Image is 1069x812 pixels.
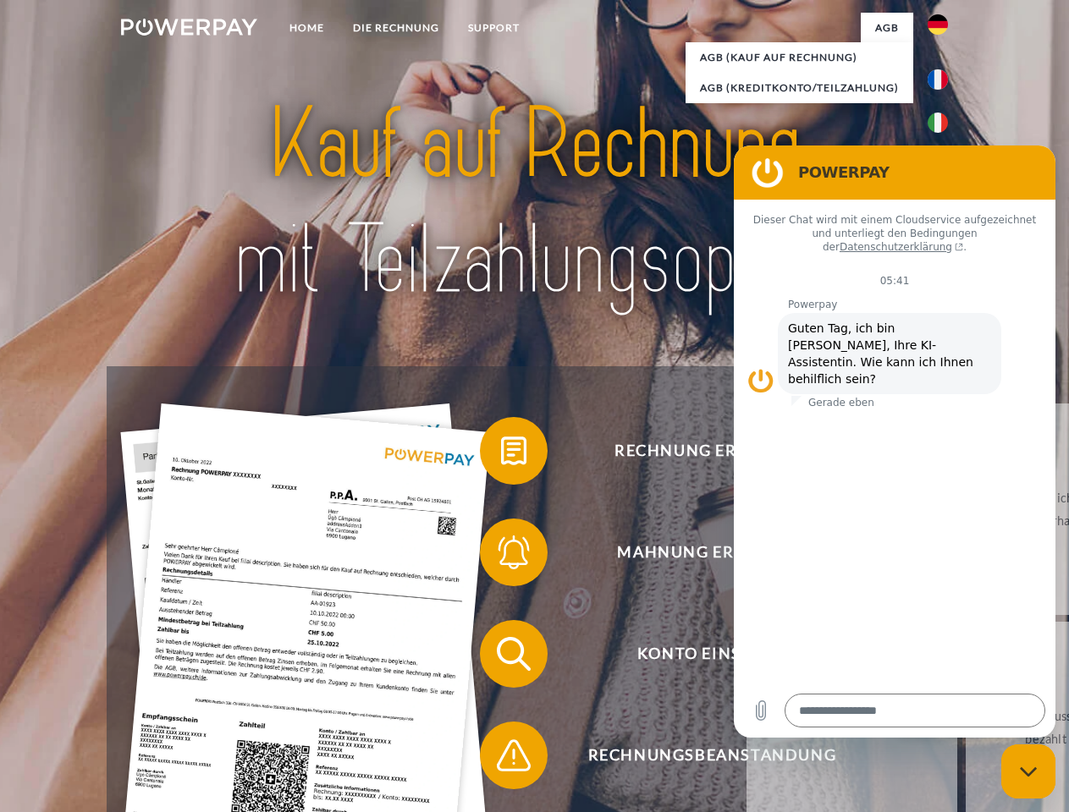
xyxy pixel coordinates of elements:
a: AGB (Kreditkonto/Teilzahlung) [686,73,913,103]
a: AGB (Kauf auf Rechnung) [686,42,913,73]
img: logo-powerpay-white.svg [121,19,257,36]
img: qb_bell.svg [493,531,535,573]
a: DIE RECHNUNG [339,13,454,43]
button: Rechnung erhalten? [480,417,920,485]
img: qb_warning.svg [493,734,535,776]
iframe: Messaging-Fenster [734,145,1055,738]
img: it [928,112,948,133]
iframe: Schaltfläche zum Öffnen des Messaging-Fensters; Konversation läuft [1001,744,1055,798]
img: de [928,14,948,35]
button: Mahnung erhalten? [480,518,920,586]
img: qb_bill.svg [493,430,535,472]
span: Mahnung erhalten? [504,518,919,586]
a: SUPPORT [454,13,534,43]
img: fr [928,69,948,90]
a: Home [275,13,339,43]
span: Rechnung erhalten? [504,417,919,485]
button: Rechnungsbeanstandung [480,721,920,789]
img: qb_search.svg [493,633,535,675]
span: Konto einsehen [504,620,919,688]
button: Konto einsehen [480,620,920,688]
span: Rechnungsbeanstandung [504,721,919,789]
a: agb [861,13,913,43]
img: title-powerpay_de.svg [162,81,907,324]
